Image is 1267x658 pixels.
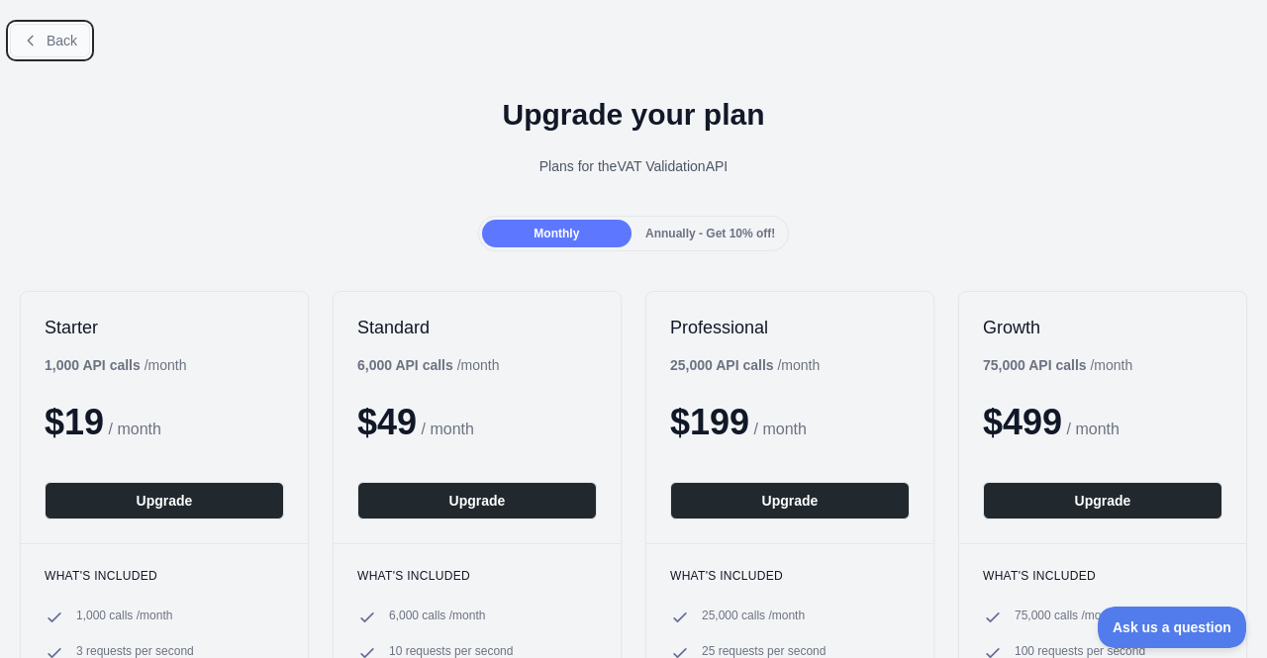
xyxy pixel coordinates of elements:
b: 25,000 API calls [670,357,774,373]
div: / month [983,355,1132,375]
h2: Standard [357,316,597,339]
iframe: Toggle Customer Support [1098,607,1247,648]
span: $ 199 [670,402,749,442]
div: / month [670,355,820,375]
b: 6,000 API calls [357,357,453,373]
h2: Growth [983,316,1222,339]
b: 75,000 API calls [983,357,1087,373]
h2: Professional [670,316,910,339]
div: / month [357,355,499,375]
span: $ 499 [983,402,1062,442]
